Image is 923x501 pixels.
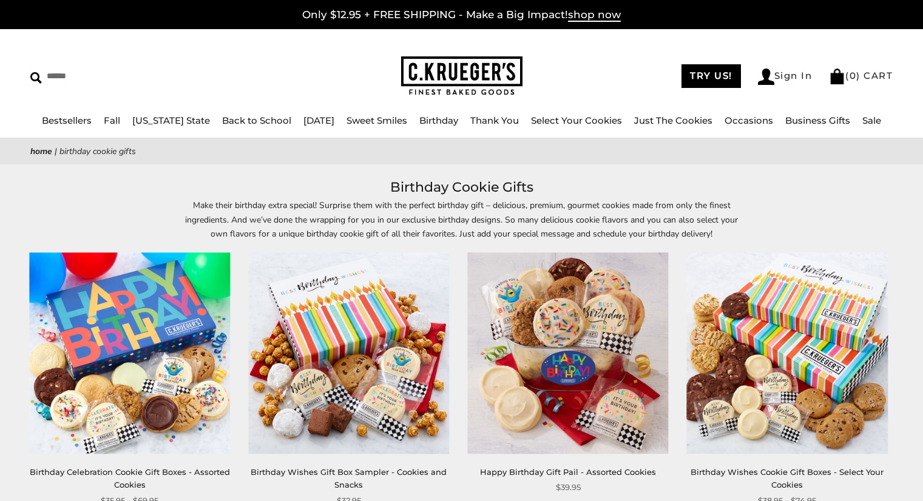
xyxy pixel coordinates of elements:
[30,144,893,158] nav: breadcrumbs
[556,481,581,494] span: $39.95
[30,467,230,489] a: Birthday Celebration Cookie Gift Boxes - Assorted Cookies
[183,198,741,240] p: Make their birthday extra special! Surprise them with the perfect birthday gift – delicious, prem...
[49,177,874,198] h1: Birthday Cookie Gifts
[480,467,656,477] a: Happy Birthday Gift Pail - Assorted Cookies
[758,69,813,85] a: Sign In
[302,8,621,22] a: Only $12.95 + FREE SHIPPING - Make a Big Impact!shop now
[132,115,210,126] a: [US_STATE] State
[248,253,449,454] img: Birthday Wishes Gift Box Sampler - Cookies and Snacks
[687,253,888,454] img: Birthday Wishes Cookie Gift Boxes - Select Your Cookies
[42,115,92,126] a: Bestsellers
[568,8,621,22] span: shop now
[634,115,712,126] a: Just The Cookies
[470,115,519,126] a: Thank You
[419,115,458,126] a: Birthday
[467,253,668,454] img: Happy Birthday Gift Pail - Assorted Cookies
[681,64,741,88] a: TRY US!
[222,115,291,126] a: Back to School
[104,115,120,126] a: Fall
[30,67,235,86] input: Search
[30,146,52,157] a: Home
[468,253,669,454] a: Happy Birthday Gift Pail - Assorted Cookies
[829,70,893,81] a: (0) CART
[850,70,857,81] span: 0
[725,115,773,126] a: Occasions
[785,115,850,126] a: Business Gifts
[303,115,334,126] a: [DATE]
[691,467,884,489] a: Birthday Wishes Cookie Gift Boxes - Select Your Cookies
[30,72,42,84] img: Search
[401,56,522,96] img: C.KRUEGER'S
[347,115,407,126] a: Sweet Smiles
[251,467,447,489] a: Birthday Wishes Gift Box Sampler - Cookies and Snacks
[29,253,230,454] img: Birthday Celebration Cookie Gift Boxes - Assorted Cookies
[862,115,881,126] a: Sale
[829,69,845,84] img: Bag
[55,146,57,157] span: |
[531,115,622,126] a: Select Your Cookies
[59,146,136,157] span: Birthday Cookie Gifts
[758,69,774,85] img: Account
